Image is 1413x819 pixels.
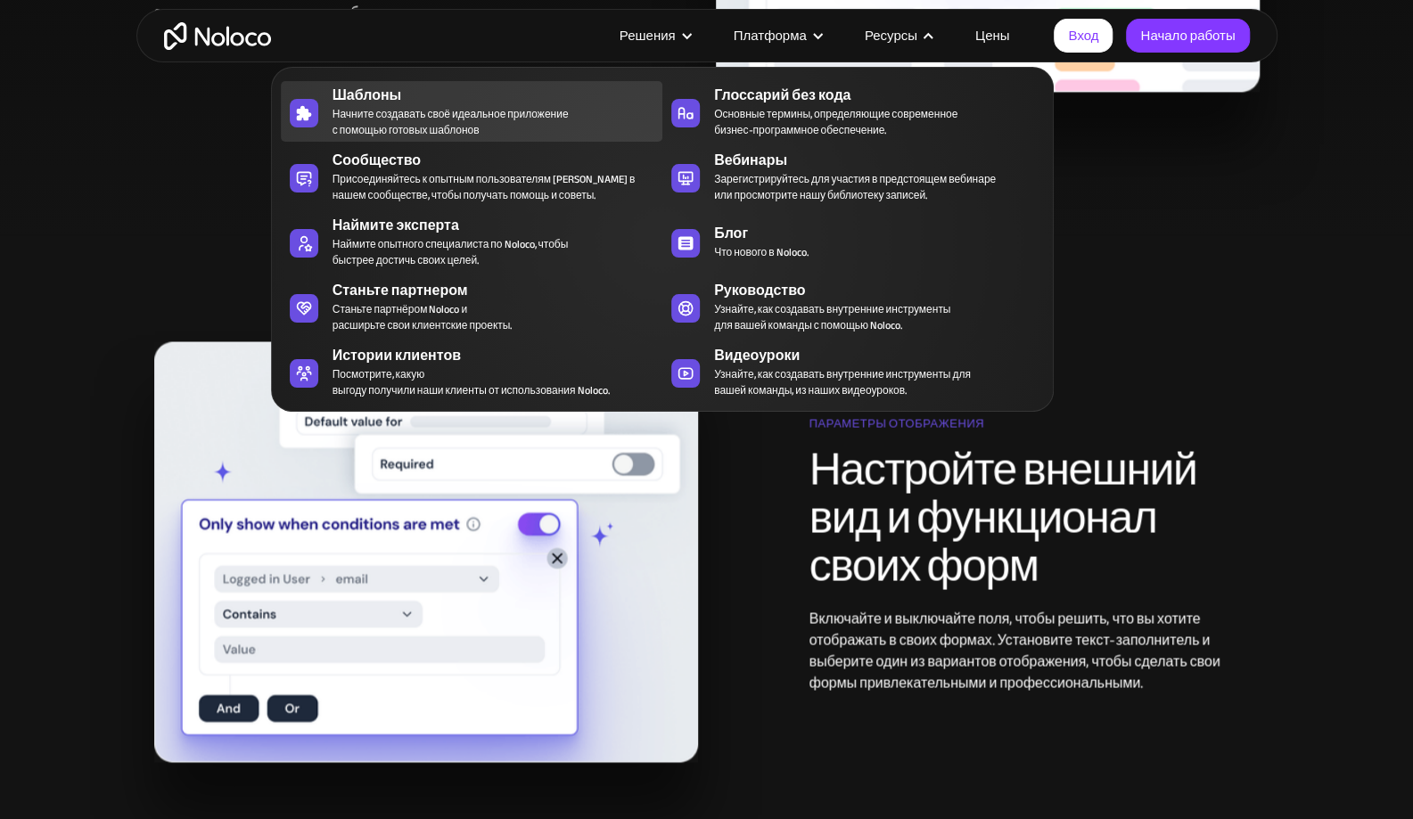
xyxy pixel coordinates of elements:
a: ВебинарыЗарегистрируйтесь для участия в предстоящем вебинареили просмотрите нашу библиотеку записей. [662,146,1044,207]
div: Ресурсы [865,24,917,47]
a: БлогЧто нового в Noloco. [662,211,1044,272]
a: Истории клиентовПосмотрите, какуювыгоду получили наши клиенты от использования Noloco. [281,341,662,402]
div: Платформа [711,24,842,47]
div: Блог [714,223,1052,244]
div: Решения [620,24,676,47]
div: Станьте партнёром Noloco и расширьте свои клиентские проекты. [333,301,513,333]
span: Узнайте, как создавать внутренние инструменты для вашей команды с помощью Noloco. [714,301,950,333]
a: ВидеоурокиУзнайте, как создавать внутренние инструменты длявашей команды, из наших видеоуроков. [662,341,1044,402]
div: Глоссарий без кода [714,85,1052,106]
span: Узнайте, как создавать внутренние инструменты для вашей команды, из наших видеоуроков. [714,366,971,398]
div: Включайте и выключайте поля, чтобы решить, что вы хотите отображать в своих формах. Установите те... [809,608,1260,693]
div: Видеоуроки [714,345,1052,366]
span: Основные термины, определяющие современное бизнес-программное обеспечение. [714,106,957,138]
div: Сообщество [333,150,670,171]
a: СообществоПрисоединяйтесь к опытным пользователям [PERSON_NAME] внашем сообществе, чтобы получать... [281,146,662,207]
a: Главная [164,22,271,50]
span: Начните создавать своё идеальное приложение с помощью готовых шаблонов [333,106,569,138]
div: Шаблоны [333,85,670,106]
span: Посмотрите, какую выгоду получили наши клиенты от использования Noloco. [333,366,610,398]
div: Вебинары [714,150,1052,171]
a: Начало работы [1126,19,1249,53]
div: Ресурсы [842,24,953,47]
span: Зарегистрируйтесь для участия в предстоящем вебинаре или просмотрите нашу библиотеку записей. [714,171,996,203]
span: Присоединяйтесь к опытным пользователям [PERSON_NAME] в нашем сообществе, чтобы получать помощь и... [333,171,636,203]
div: Решения [597,24,711,47]
a: ШаблоныНачните создавать своё идеальное приложениес помощью готовых шаблонов [281,81,662,142]
div: Истории клиентов [333,345,670,366]
a: Наймите экспертаНаймите опытного специалиста по Noloco, чтобыбыстрее достичь своих целей. [281,211,662,272]
div: Станьте партнером [333,280,670,301]
span: Что нового в Noloco. [714,244,808,260]
div: Наймите эксперта [333,215,670,236]
div: Платформа [734,24,807,47]
a: Вход [1054,19,1113,53]
div: Наймите опытного специалиста по Noloco, чтобы быстрее достичь своих целей. [333,236,569,268]
a: РуководствоУзнайте, как создавать внутренние инструментыдля вашей команды с помощью Noloco. [662,276,1044,337]
h2: Настройте внешний вид и функционал своих форм [809,446,1260,590]
nav: Ресурсы [271,42,1055,412]
a: Глоссарий без кодаОсновные термины, определяющие современноебизнес-программное обеспечение. [662,81,1044,142]
div: Руководство [714,280,1052,301]
a: Цены [953,24,1032,47]
a: Станьте партнеромСтаньте партнёром Noloco ирасширьте свои клиентские проекты. [281,276,662,337]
